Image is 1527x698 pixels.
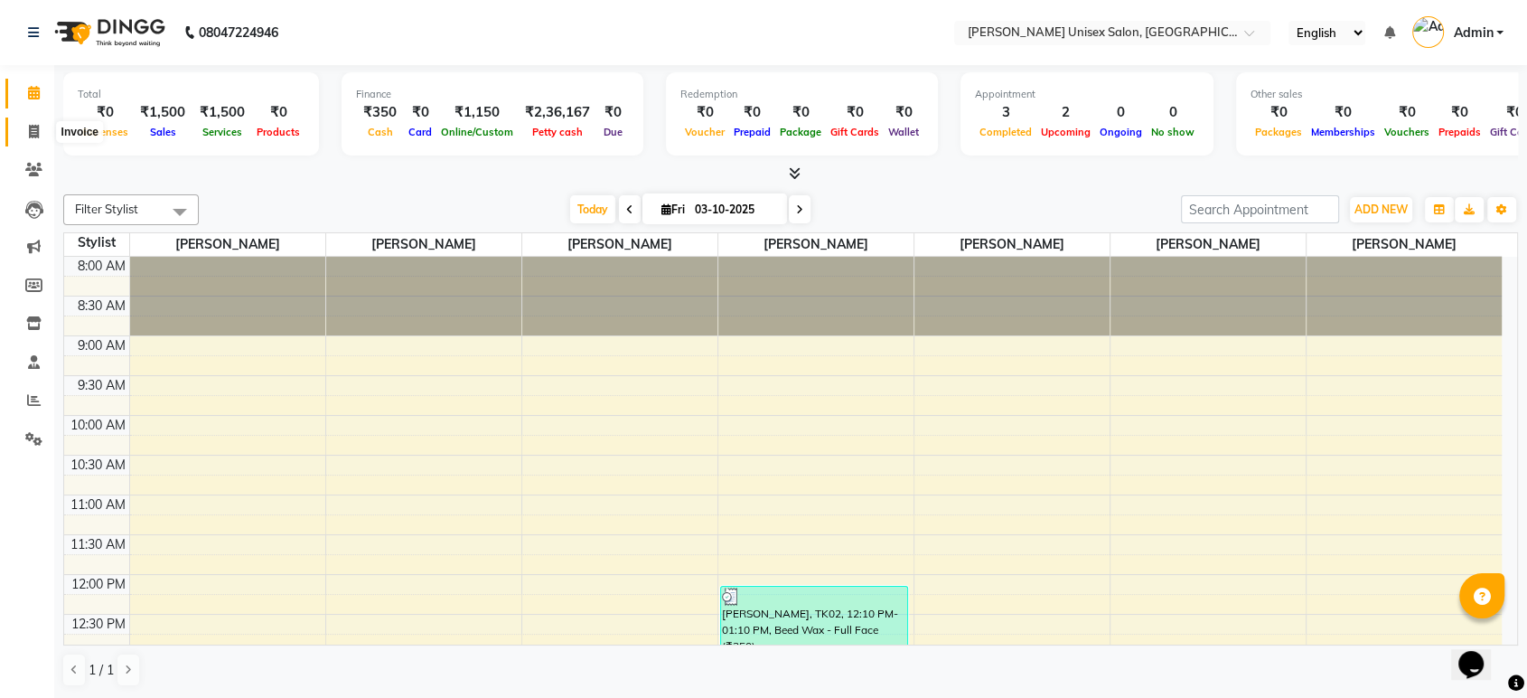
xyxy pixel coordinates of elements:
div: ₹1,150 [436,102,518,123]
span: 1 / 1 [89,661,114,680]
div: 9:30 AM [74,376,129,395]
div: ₹0 [252,102,304,123]
div: ₹0 [775,102,826,123]
span: Products [252,126,304,138]
span: ADD NEW [1354,203,1408,216]
span: [PERSON_NAME] [718,233,913,256]
span: [PERSON_NAME] [326,233,521,256]
span: Cash [363,126,398,138]
div: 12:30 PM [68,615,129,634]
div: ₹0 [78,102,133,123]
img: logo [46,7,170,58]
span: Wallet [884,126,923,138]
div: ₹0 [1251,102,1307,123]
div: ₹0 [404,102,436,123]
div: Stylist [64,233,129,252]
span: Completed [975,126,1036,138]
div: 8:30 AM [74,297,129,316]
div: ₹0 [1434,102,1485,123]
span: Services [198,126,247,138]
span: Voucher [680,126,729,138]
div: 3 [975,102,1036,123]
span: Petty cash [528,126,587,138]
input: 2025-10-03 [689,196,780,223]
div: ₹2,36,167 [518,102,597,123]
span: Today [570,195,615,223]
div: ₹0 [1307,102,1380,123]
div: 9:00 AM [74,336,129,355]
span: [PERSON_NAME] [130,233,325,256]
div: ₹0 [680,102,729,123]
span: Packages [1251,126,1307,138]
img: Admin [1412,16,1444,48]
span: [PERSON_NAME] [522,233,717,256]
div: 8:00 AM [74,257,129,276]
b: 08047224946 [199,7,278,58]
div: Redemption [680,87,923,102]
div: 10:00 AM [67,416,129,435]
span: Fri [657,203,689,216]
div: 12:00 PM [68,575,129,594]
span: Gift Cards [826,126,884,138]
div: 0 [1147,102,1199,123]
span: Sales [145,126,181,138]
span: Card [404,126,436,138]
div: Invoice [57,121,103,143]
span: Vouchers [1380,126,1434,138]
span: [PERSON_NAME] [1110,233,1306,256]
button: ADD NEW [1350,197,1412,222]
span: Prepaid [729,126,775,138]
div: 2 [1036,102,1095,123]
span: Ongoing [1095,126,1147,138]
span: Due [599,126,627,138]
iframe: chat widget [1451,626,1509,680]
div: 11:00 AM [67,495,129,514]
div: ₹0 [729,102,775,123]
div: ₹0 [826,102,884,123]
span: Admin [1453,24,1493,42]
div: ₹0 [1380,102,1434,123]
span: Package [775,126,826,138]
span: Memberships [1307,126,1380,138]
div: 11:30 AM [67,535,129,554]
div: Finance [356,87,629,102]
span: No show [1147,126,1199,138]
div: Appointment [975,87,1199,102]
div: ₹1,500 [192,102,252,123]
div: Total [78,87,304,102]
div: ₹0 [597,102,629,123]
div: ₹1,500 [133,102,192,123]
span: [PERSON_NAME] [914,233,1110,256]
div: ₹0 [884,102,923,123]
div: 10:30 AM [67,456,129,475]
span: Upcoming [1036,126,1095,138]
span: [PERSON_NAME] [1307,233,1503,256]
span: Prepaids [1434,126,1485,138]
div: ₹350 [356,102,404,123]
div: 0 [1095,102,1147,123]
span: Online/Custom [436,126,518,138]
span: Filter Stylist [75,202,138,216]
div: [PERSON_NAME], TK02, 12:10 PM-01:10 PM, Beed Wax - Full Face (₹350) [721,587,908,664]
input: Search Appointment [1181,195,1339,223]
